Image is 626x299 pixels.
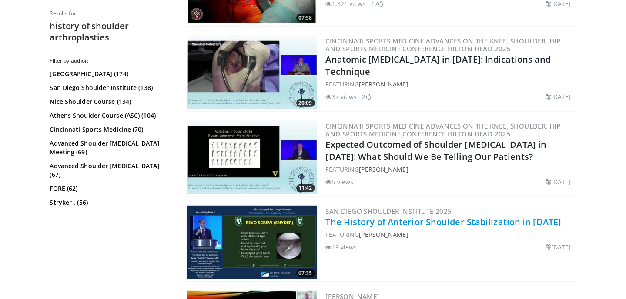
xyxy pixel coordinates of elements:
[359,80,408,88] a: [PERSON_NAME]
[546,177,571,186] li: [DATE]
[50,70,170,78] a: [GEOGRAPHIC_DATA] (174)
[326,165,575,174] div: FEATURING
[359,230,408,239] a: [PERSON_NAME]
[187,206,317,279] img: feabc04b-bf76-4aaf-8b19-ea92968ad710.300x170_q85_crop-smart_upscale.jpg
[187,120,317,194] img: f8baf622-9196-44fc-aa8a-e287f7918117.300x170_q85_crop-smart_upscale.jpg
[326,216,562,228] a: The History of Anterior Shoulder Stabilization in [DATE]
[326,230,575,239] div: FEATURING
[187,120,317,194] a: 11:42
[50,10,172,17] p: Results for:
[326,139,547,163] a: Expected Outcomed of Shoulder [MEDICAL_DATA] in [DATE]: What Should We Be Telling Our Patients?
[326,207,452,216] a: San Diego Shoulder Institute 2025
[326,122,561,138] a: Cincinnati Sports Medicine Advances on the Knee, Shoulder, Hip and Sports Medicine Conference Hil...
[50,20,172,43] h2: history of shoulder arthroplasties
[326,53,551,77] a: Anatomic [MEDICAL_DATA] in [DATE]: Indications and Technique
[326,92,357,101] li: 37 views
[296,99,315,107] span: 20:09
[187,35,317,109] img: c378f7be-860e-4c10-8c6a-76808544c5ac.300x170_q85_crop-smart_upscale.jpg
[50,162,170,179] a: Advanced Shoulder [MEDICAL_DATA] (67)
[50,97,170,106] a: Nice Shoulder Course (134)
[296,14,315,22] span: 07:58
[326,177,354,186] li: 5 views
[50,57,172,64] h3: Filter by author:
[546,243,571,252] li: [DATE]
[326,80,575,89] div: FEATURING
[326,37,561,53] a: Cincinnati Sports Medicine Advances on the Knee, Shoulder, Hip and Sports Medicine Conference Hil...
[362,92,371,101] li: 2
[546,92,571,101] li: [DATE]
[326,243,357,252] li: 19 views
[296,184,315,192] span: 11:42
[50,125,170,134] a: Cincinnati Sports Medicine (70)
[50,184,170,193] a: FORE (62)
[50,83,170,92] a: San Diego Shoulder Institute (138)
[187,35,317,109] a: 20:09
[50,198,170,207] a: Stryker . (56)
[296,269,315,277] span: 07:35
[50,139,170,156] a: Advanced Shoulder [MEDICAL_DATA] Meeting (69)
[187,206,317,279] a: 07:35
[50,111,170,120] a: Athens Shoulder Course (ASC) (104)
[359,165,408,173] a: [PERSON_NAME]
